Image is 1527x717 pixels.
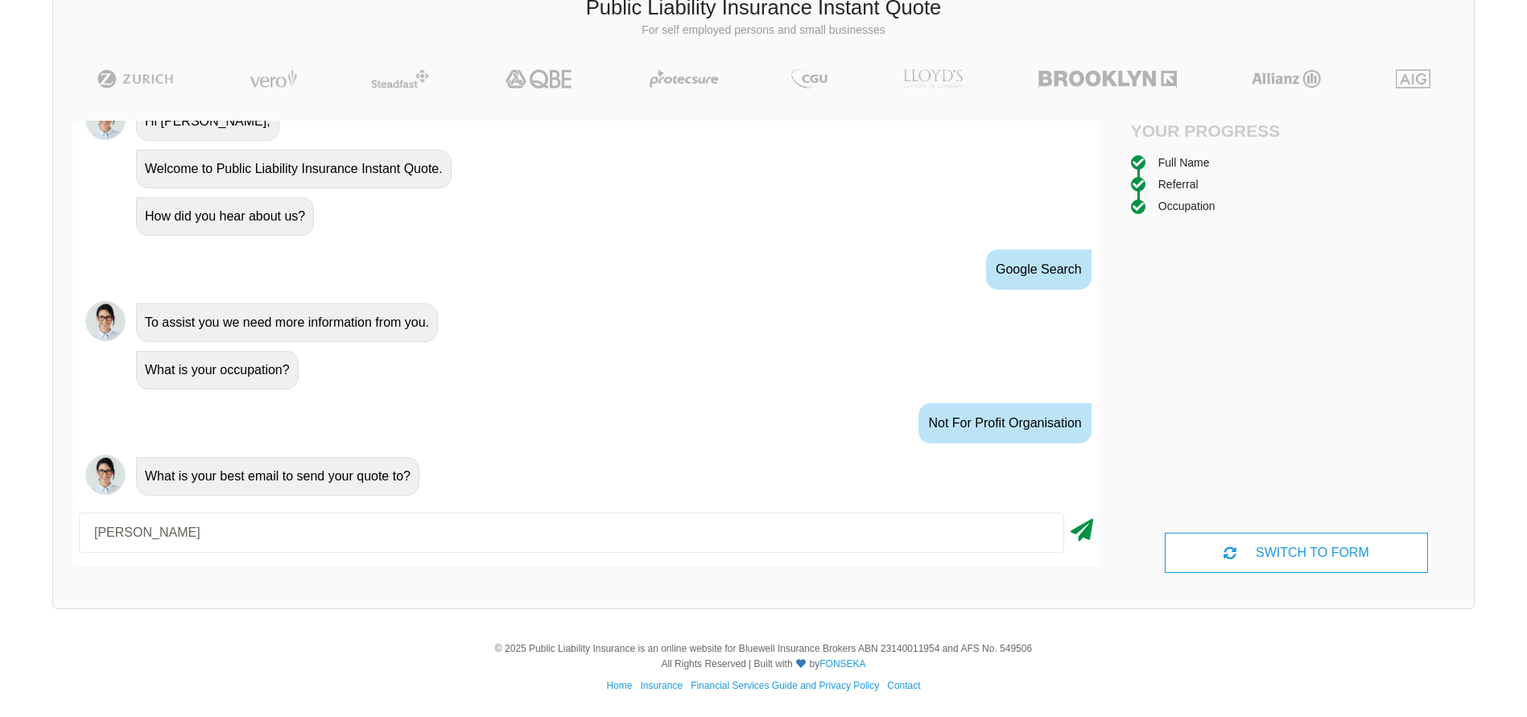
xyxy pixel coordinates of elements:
img: Brooklyn | Public Liability Insurance [1032,69,1182,89]
div: What is your occupation? [136,351,299,389]
div: To assist you we need more information from you. [136,303,438,342]
img: QBE | Public Liability Insurance [496,69,583,89]
img: AIG | Public Liability Insurance [1389,69,1437,89]
a: Contact [887,680,920,691]
div: Not For Profit Organisation [918,403,1091,443]
div: How did you hear about us? [136,197,314,236]
div: Full Name [1158,154,1210,171]
img: LLOYD's | Public Liability Insurance [894,69,972,89]
div: Google Search [986,249,1092,290]
div: Welcome to Public Liability Insurance Instant Quote. [136,150,452,188]
a: Financial Services Guide and Privacy Policy [691,680,879,691]
img: CGU | Public Liability Insurance [785,69,833,89]
div: SWITCH TO FORM [1165,533,1428,573]
div: What is your best email to send your quote to? [136,457,419,496]
a: Home [606,680,632,691]
img: Vero | Public Liability Insurance [242,69,304,89]
div: Occupation [1158,197,1215,215]
div: Hi [PERSON_NAME], [136,102,279,141]
a: Insurance [640,680,683,691]
img: Allianz | Public Liability Insurance [1244,69,1329,89]
h4: Your Progress [1131,121,1297,141]
img: Zurich | Public Liability Insurance [90,69,181,89]
input: Your email [79,513,1064,553]
a: FONSEKA [819,658,865,670]
div: Referral [1158,175,1199,193]
p: For self employed persons and small businesses [65,23,1462,39]
img: Protecsure | Public Liability Insurance [643,69,724,89]
img: Chatbot | PLI [85,301,126,341]
img: Steadfast | Public Liability Insurance [365,69,435,89]
img: Chatbot | PLI [85,455,126,495]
